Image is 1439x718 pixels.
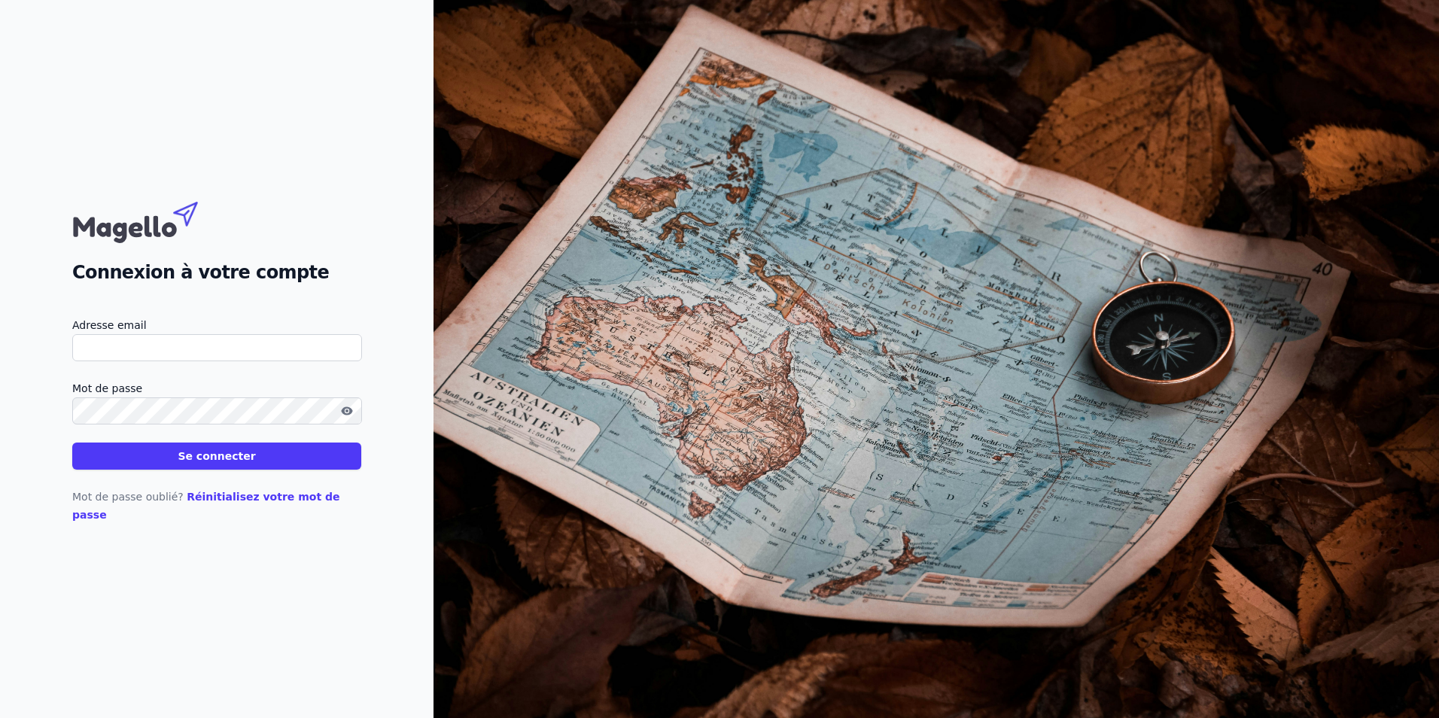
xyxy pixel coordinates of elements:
[72,194,230,247] img: Magello
[72,491,340,521] a: Réinitialisez votre mot de passe
[72,488,361,524] p: Mot de passe oublié?
[72,316,361,334] label: Adresse email
[72,443,361,470] button: Se connecter
[72,379,361,397] label: Mot de passe
[72,259,361,286] h2: Connexion à votre compte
